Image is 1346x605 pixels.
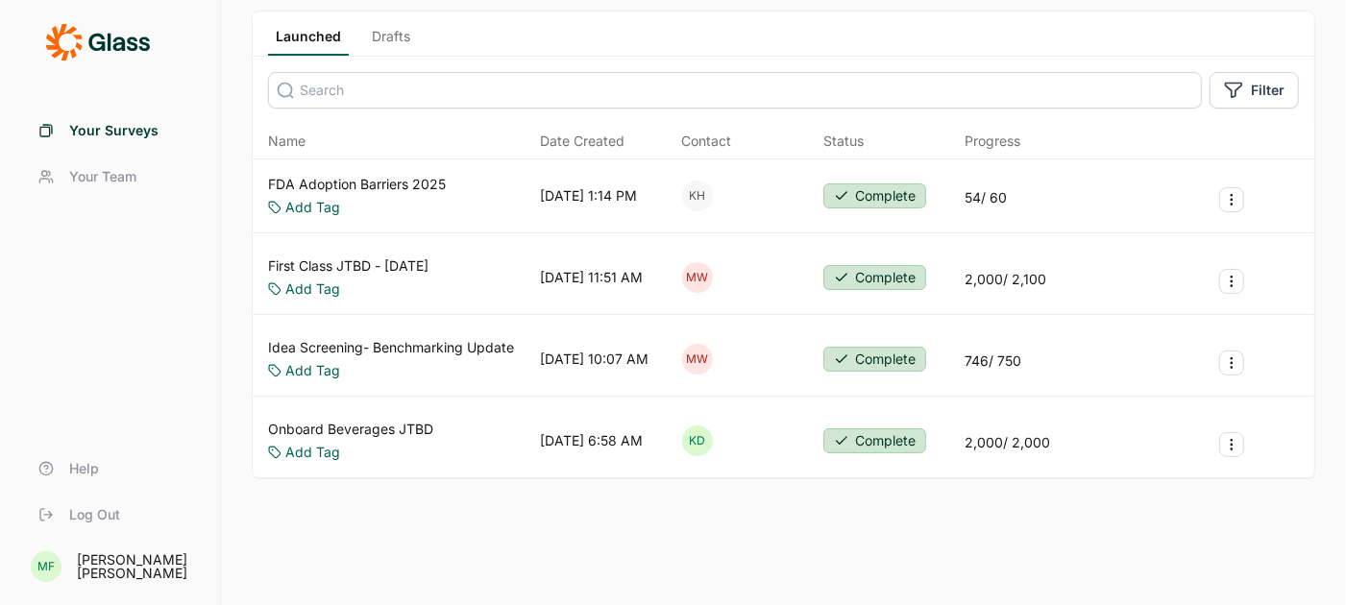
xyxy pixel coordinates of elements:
[966,188,1008,207] div: 54 / 60
[364,27,418,56] a: Drafts
[823,183,926,208] button: Complete
[268,175,446,194] a: FDA Adoption Barriers 2025
[69,459,99,478] span: Help
[966,270,1047,289] div: 2,000 / 2,100
[966,132,1021,151] div: Progress
[1219,432,1244,457] button: Survey Actions
[682,262,713,293] div: MW
[540,132,624,151] span: Date Created
[540,350,649,369] div: [DATE] 10:07 AM
[823,132,864,151] div: Status
[966,351,1022,371] div: 746 / 750
[77,553,197,580] div: [PERSON_NAME] [PERSON_NAME]
[1251,81,1285,100] span: Filter
[285,443,340,462] a: Add Tag
[682,425,713,456] div: KD
[285,279,340,299] a: Add Tag
[69,121,159,140] span: Your Surveys
[285,198,340,217] a: Add Tag
[268,72,1202,109] input: Search
[682,132,732,151] div: Contact
[69,505,120,524] span: Log Out
[966,433,1051,452] div: 2,000 / 2,000
[540,186,637,206] div: [DATE] 1:14 PM
[682,181,713,211] div: KH
[823,428,926,453] button: Complete
[268,338,514,357] a: Idea Screening- Benchmarking Update
[31,551,61,582] div: MF
[268,420,433,439] a: Onboard Beverages JTBD
[1219,187,1244,212] button: Survey Actions
[69,167,136,186] span: Your Team
[268,256,428,276] a: First Class JTBD - [DATE]
[823,265,926,290] button: Complete
[268,27,349,56] a: Launched
[1219,269,1244,294] button: Survey Actions
[1210,72,1299,109] button: Filter
[1219,351,1244,375] button: Survey Actions
[268,132,306,151] span: Name
[285,361,340,380] a: Add Tag
[823,347,926,372] button: Complete
[682,344,713,375] div: MW
[540,268,643,287] div: [DATE] 11:51 AM
[540,431,643,450] div: [DATE] 6:58 AM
